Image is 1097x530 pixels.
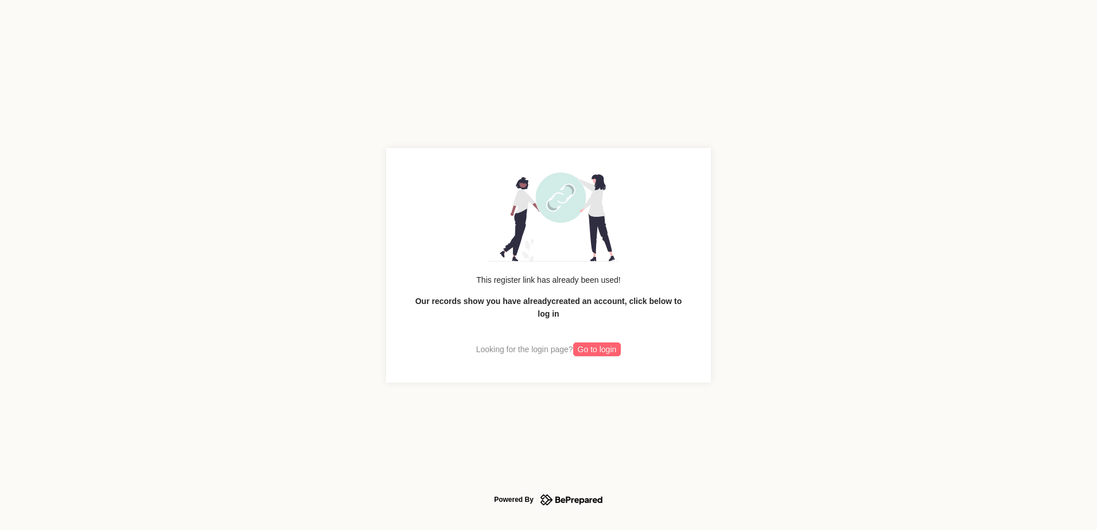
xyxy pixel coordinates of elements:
strong: Our records show you have already created an account , click below to log in [415,297,682,318]
div: Powered By [494,493,534,506]
button: Go to login [573,342,621,356]
span: Looking for the login page? [476,340,621,358]
span: Go to login [578,343,617,356]
span: This register link has already been used! [476,274,620,286]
